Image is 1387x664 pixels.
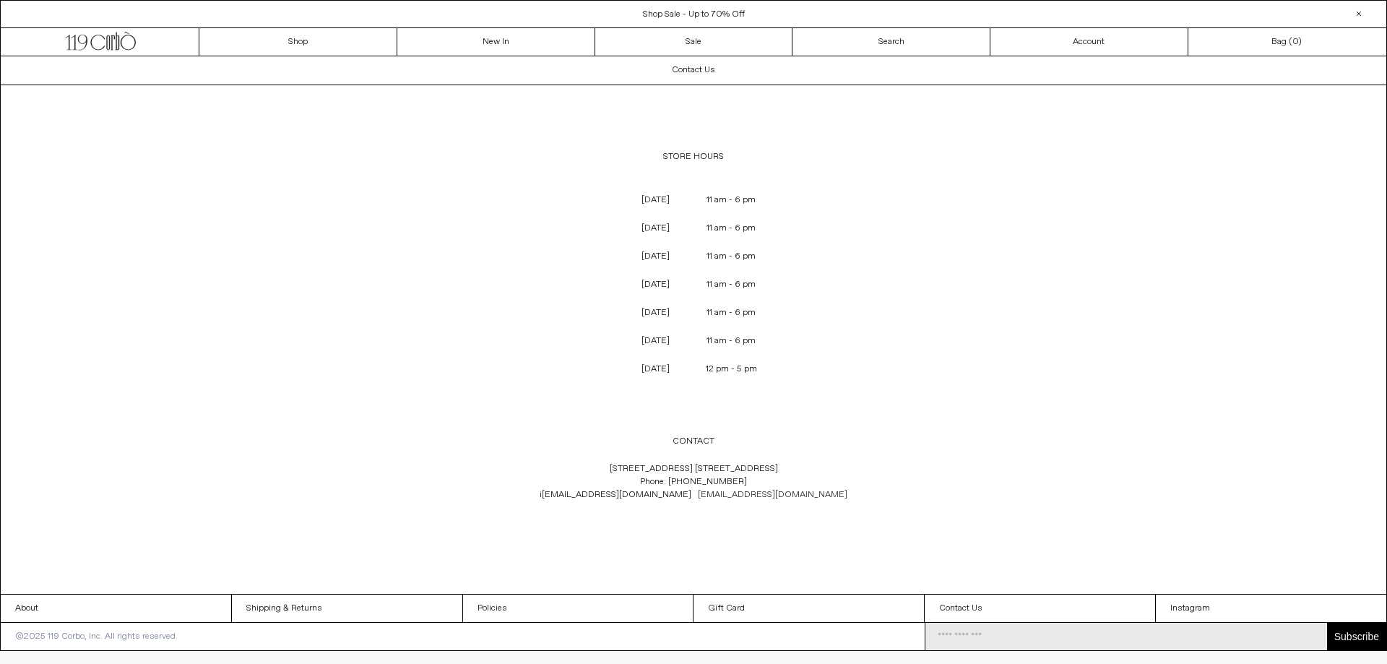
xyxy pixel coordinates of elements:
h1: Contact Us [672,58,715,82]
p: 11 am - 6 pm [694,243,769,270]
p: 11 am - 6 pm [694,271,769,298]
p: [DATE] [618,215,693,242]
p: 11 am - 6 pm [694,327,769,355]
p: [DATE] [618,186,693,214]
a: [EMAIL_ADDRESS][DOMAIN_NAME] [698,489,847,501]
p: ©2025 119 Corbo, Inc. All rights reserved. [1,623,192,650]
a: Gift Card [693,595,924,622]
input: Email Address [925,623,1327,650]
p: [DATE] [618,243,693,270]
p: 11 am - 6 pm [694,186,769,214]
a: Bag () [1188,28,1386,56]
a: About [1,595,231,622]
p: [DATE] [618,271,693,298]
p: STORE HOURS [454,143,933,171]
p: 11 am - 6 pm [694,299,769,327]
p: [DATE] [618,299,693,327]
p: CONTACT [454,428,933,455]
a: Shop Sale - Up to 70% Off [643,9,745,20]
p: 11 am - 6 pm [694,215,769,242]
a: Account [990,28,1188,56]
span: 0 [1292,36,1298,48]
a: [EMAIL_ADDRESS][DOMAIN_NAME] [542,489,691,501]
a: Sale [595,28,793,56]
a: Shipping & Returns [232,595,462,622]
span: i [540,489,698,501]
a: Contact Us [925,595,1155,622]
a: Shop [199,28,397,56]
p: [STREET_ADDRESS] [STREET_ADDRESS] Phone: [PHONE_NUMBER] [454,455,933,509]
button: Subscribe [1327,623,1386,650]
p: [DATE] [618,327,693,355]
a: Instagram [1156,595,1386,622]
a: Search [792,28,990,56]
p: [DATE] [618,355,693,383]
span: ) [1292,35,1302,48]
p: 12 pm - 5 pm [694,355,769,383]
a: New In [397,28,595,56]
a: Policies [463,595,693,622]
